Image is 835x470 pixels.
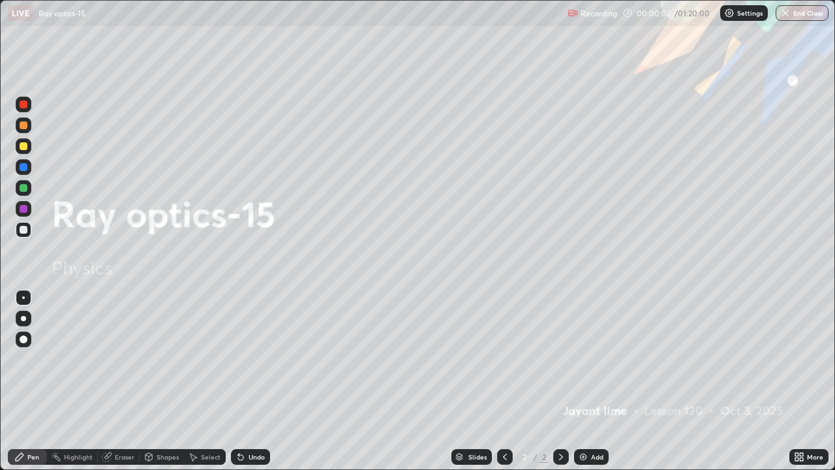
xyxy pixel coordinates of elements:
img: add-slide-button [578,452,588,462]
div: Eraser [115,454,134,460]
div: 2 [518,453,531,461]
div: Slides [468,454,487,460]
div: Undo [249,454,265,460]
img: class-settings-icons [724,8,735,18]
div: / [534,453,538,461]
div: Select [201,454,220,460]
button: End Class [776,5,828,21]
div: Highlight [64,454,93,460]
p: Ray optics-15 [38,8,85,18]
img: end-class-cross [780,8,791,18]
p: LIVE [12,8,29,18]
div: 2 [540,451,548,463]
p: Settings [737,10,763,16]
p: Recording [581,8,617,18]
div: Add [591,454,603,460]
div: Pen [27,454,39,460]
img: recording.375f2c34.svg [568,8,578,18]
div: Shapes [157,454,179,460]
div: More [807,454,823,460]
